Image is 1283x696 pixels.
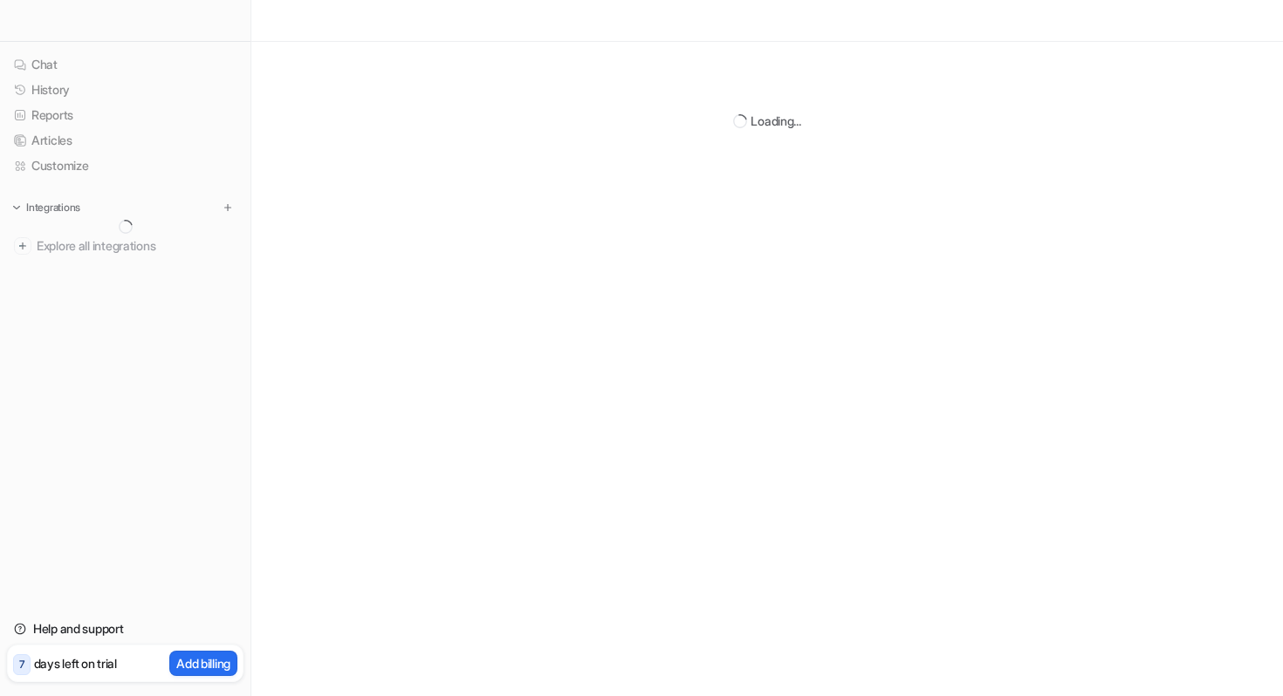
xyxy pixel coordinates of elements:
button: Add billing [169,651,237,676]
p: days left on trial [34,654,117,672]
button: Integrations [7,199,86,216]
p: 7 [19,657,24,672]
a: Explore all integrations [7,234,244,258]
div: Loading... [751,112,800,130]
a: Reports [7,103,244,127]
img: explore all integrations [14,237,31,255]
p: Integrations [26,201,80,215]
span: Explore all integrations [37,232,237,260]
a: Chat [7,52,244,77]
a: Articles [7,128,244,153]
a: Help and support [7,617,244,641]
a: Customize [7,154,244,178]
p: Add billing [176,654,230,672]
img: menu_add.svg [222,201,234,214]
img: expand menu [10,201,23,214]
a: History [7,78,244,102]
